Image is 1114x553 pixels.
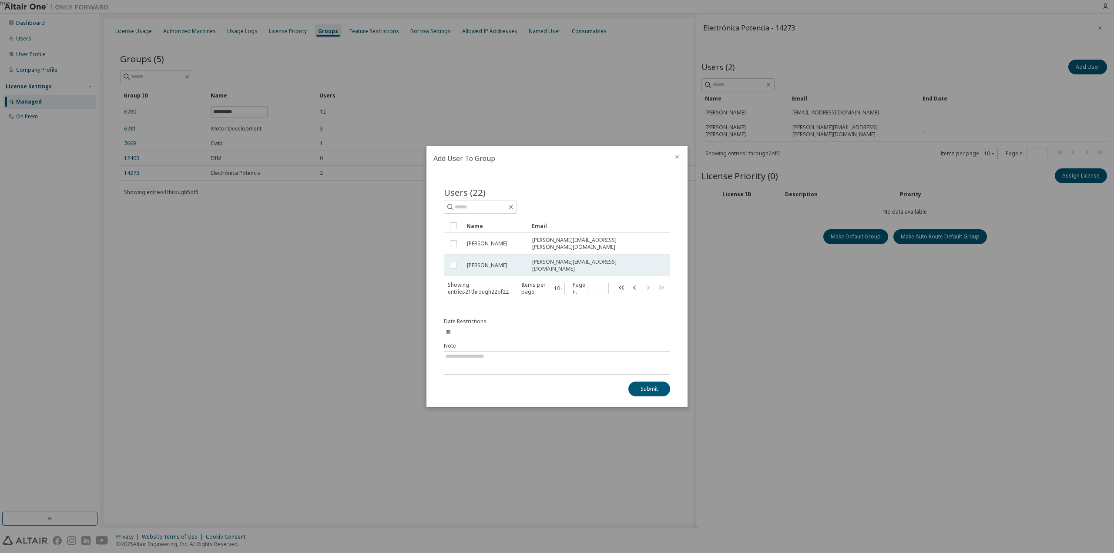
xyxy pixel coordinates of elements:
h2: Add User To Group [426,146,667,171]
span: Date Restrictions [444,318,487,325]
button: close [674,153,681,160]
button: Submit [628,382,670,396]
button: 10 [554,285,563,292]
span: [PERSON_NAME][EMAIL_ADDRESS][PERSON_NAME][DOMAIN_NAME] [532,237,655,251]
div: Name [466,219,525,233]
span: [PERSON_NAME] [467,240,507,247]
span: [PERSON_NAME][EMAIL_ADDRESS][DOMAIN_NAME] [532,258,655,272]
label: Note [444,342,670,349]
span: Items per page [521,282,565,295]
div: Email [532,219,655,233]
span: Showing entries 21 through 22 of 22 [448,281,509,295]
button: information [444,318,522,337]
span: Users (22) [444,186,486,198]
span: Page n. [573,282,609,295]
span: [PERSON_NAME] [467,262,507,269]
